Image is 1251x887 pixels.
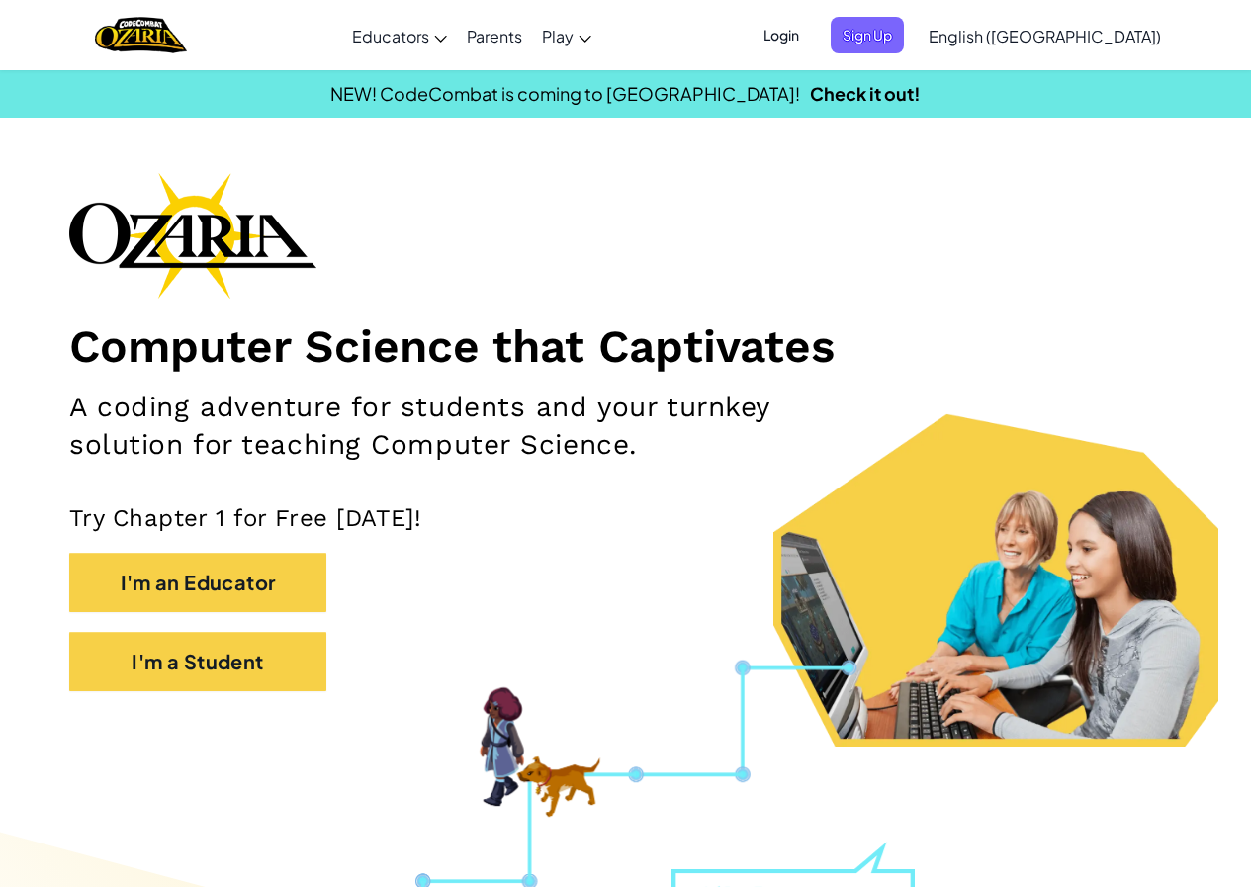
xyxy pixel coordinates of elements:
button: Login [752,17,811,53]
button: I'm an Educator [69,553,326,612]
span: English ([GEOGRAPHIC_DATA]) [929,26,1161,46]
button: I'm a Student [69,632,326,691]
a: Play [532,9,601,62]
a: English ([GEOGRAPHIC_DATA]) [919,9,1171,62]
p: Try Chapter 1 for Free [DATE]! [69,503,1182,533]
img: Ozaria branding logo [69,172,316,299]
a: Check it out! [810,82,921,105]
h1: Computer Science that Captivates [69,318,1182,374]
a: Ozaria by CodeCombat logo [95,15,187,55]
span: NEW! CodeCombat is coming to [GEOGRAPHIC_DATA]! [330,82,800,105]
h2: A coding adventure for students and your turnkey solution for teaching Computer Science. [69,389,815,464]
img: Home [95,15,187,55]
span: Educators [352,26,429,46]
span: Play [542,26,574,46]
a: Educators [342,9,457,62]
button: Sign Up [831,17,904,53]
a: Parents [457,9,532,62]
